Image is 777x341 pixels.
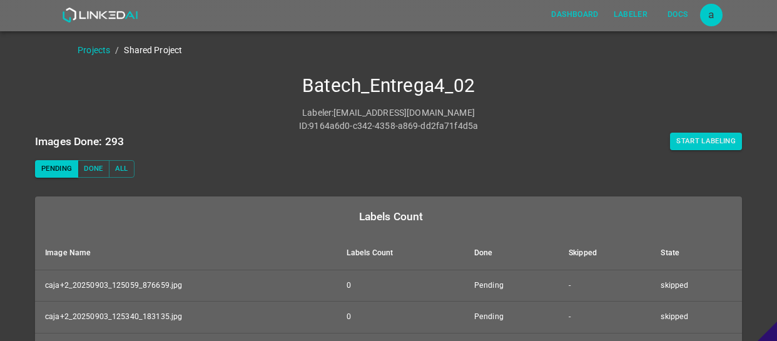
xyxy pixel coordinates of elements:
img: LinkedAI [62,8,138,23]
p: [EMAIL_ADDRESS][DOMAIN_NAME] [333,106,475,120]
p: Shared Project [124,44,182,57]
button: Docs [658,4,698,25]
p: 9164a6d0-c342-4358-a869-dd2fa71f4d5a [309,120,478,133]
td: - [559,270,651,302]
div: a [700,4,723,26]
th: State [651,237,742,270]
div: Labels Count [45,208,737,225]
a: Projects [78,45,110,55]
th: Done [464,237,559,270]
a: Dashboard [544,2,606,28]
h4: Batech_Entrega4_02 [35,74,742,98]
th: Image Name [35,237,337,270]
td: caja+2_20250903_125059_876659.jpg [35,270,337,302]
td: - [559,302,651,333]
td: Pending [464,302,559,333]
button: Done [78,160,109,178]
button: Dashboard [546,4,603,25]
p: ID : [299,120,309,133]
td: skipped [651,302,742,333]
button: All [109,160,135,178]
a: Docs [655,2,700,28]
th: Labels Count [337,237,464,270]
td: 0 [337,270,464,302]
button: Open settings [700,4,723,26]
td: 0 [337,302,464,333]
li: / [115,44,119,57]
button: Start Labeling [670,133,742,150]
h6: Images Done: 293 [35,133,124,150]
td: Pending [464,270,559,302]
p: Labeler : [302,106,333,120]
button: Pending [35,160,78,178]
a: Labeler [606,2,655,28]
nav: breadcrumb [78,44,777,57]
td: skipped [651,270,742,302]
td: caja+2_20250903_125340_183135.jpg [35,302,337,333]
button: Labeler [609,4,653,25]
th: Skipped [559,237,651,270]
